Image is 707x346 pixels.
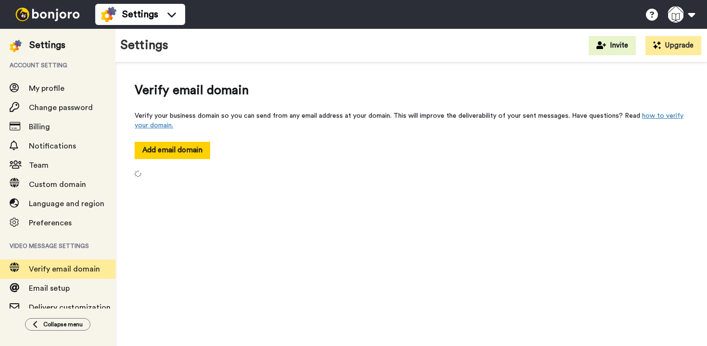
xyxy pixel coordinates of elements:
[29,38,65,52] div: Settings
[29,284,70,292] span: Email setup
[29,200,104,208] span: Language and region
[135,111,688,130] div: Verify your business domain so you can send from any email address at your domain. This will impr...
[120,38,168,52] h1: Settings
[29,265,100,273] span: Verify email domain
[29,304,111,311] span: Delivery customization
[10,40,22,52] img: settings-colored.svg
[25,318,90,331] button: Collapse menu
[29,123,50,131] span: Billing
[135,82,688,99] span: Verify email domain
[29,104,93,111] span: Change password
[29,142,76,150] span: Notifications
[29,161,49,169] span: Team
[589,36,636,55] button: Invite
[29,85,64,92] span: My profile
[29,181,86,188] span: Custom domain
[29,219,72,227] span: Preferences
[101,7,116,22] img: settings-colored.svg
[135,142,210,159] button: Add email domain
[43,321,83,328] span: Collapse menu
[12,8,84,21] img: bj-logo-header-white.svg
[645,36,701,55] button: Upgrade
[122,8,158,21] span: Settings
